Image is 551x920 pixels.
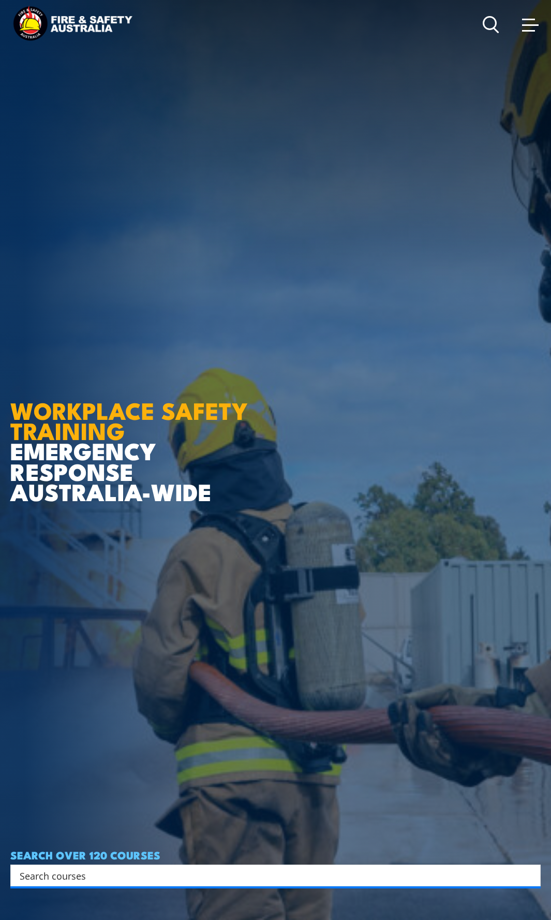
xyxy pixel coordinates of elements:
[523,868,537,883] button: Search magnifier button
[20,868,518,883] input: Search input
[10,392,248,448] strong: WORKPLACE SAFETY TRAINING
[10,849,541,860] h4: SEARCH OVER 120 COURSES
[10,348,263,501] h1: EMERGENCY RESPONSE AUSTRALIA-WIDE
[22,868,520,883] form: Search form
